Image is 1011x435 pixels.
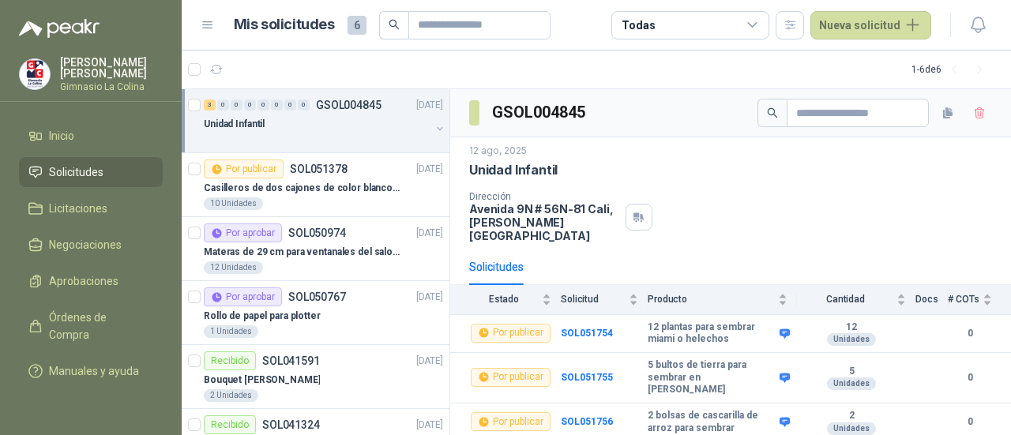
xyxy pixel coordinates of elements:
[416,98,443,113] p: [DATE]
[19,230,163,260] a: Negociaciones
[234,13,335,36] h1: Mis solicitudes
[416,418,443,433] p: [DATE]
[49,272,118,290] span: Aprobaciones
[948,326,992,341] b: 0
[49,362,139,380] span: Manuales y ayuda
[797,366,906,378] b: 5
[182,345,449,409] a: RecibidoSOL041591[DATE] Bouquet [PERSON_NAME]2 Unidades
[204,261,263,274] div: 12 Unidades
[204,309,321,324] p: Rollo de papel para plotter
[19,356,163,386] a: Manuales y ayuda
[20,59,50,89] img: Company Logo
[231,99,242,111] div: 0
[469,191,619,202] p: Dirección
[244,99,256,111] div: 0
[948,370,992,385] b: 0
[288,227,346,238] p: SOL050974
[471,324,551,343] div: Por publicar
[19,121,163,151] a: Inicio
[204,96,446,146] a: 3 0 0 0 0 0 0 0 GSOL004845[DATE] Unidad Infantil
[316,99,381,111] p: GSOL004845
[469,144,527,159] p: 12 ago, 2025
[797,285,915,314] th: Cantidad
[284,99,296,111] div: 0
[257,99,269,111] div: 0
[469,162,558,178] p: Unidad Infantil
[298,99,310,111] div: 0
[797,294,893,305] span: Cantidad
[827,422,876,435] div: Unidades
[561,372,613,383] a: SOL051755
[49,200,107,217] span: Licitaciones
[469,258,524,276] div: Solicitudes
[416,290,443,305] p: [DATE]
[561,328,613,339] a: SOL051754
[204,197,263,210] div: 10 Unidades
[948,294,979,305] span: # COTs
[827,377,876,390] div: Unidades
[348,16,366,35] span: 6
[204,415,256,434] div: Recibido
[948,285,1011,314] th: # COTs
[911,57,992,82] div: 1 - 6 de 6
[416,226,443,241] p: [DATE]
[416,162,443,177] p: [DATE]
[827,333,876,346] div: Unidades
[290,163,348,174] p: SOL051378
[648,410,776,434] b: 2 bolsas de cascarilla de arroz para sembrar
[19,157,163,187] a: Solicitudes
[204,287,282,306] div: Por aprobar
[204,245,400,260] p: Materas de 29 cm para ventanales del salon de lenguaje y coordinación
[767,107,778,118] span: search
[204,351,256,370] div: Recibido
[182,153,449,217] a: Por publicarSOL051378[DATE] Casilleros de dos cajones de color blanco para casitas 1 y 210 Unidades
[49,163,103,181] span: Solicitudes
[217,99,229,111] div: 0
[182,217,449,281] a: Por aprobarSOL050974[DATE] Materas de 29 cm para ventanales del salon de lenguaje y coordinación1...
[561,416,613,427] a: SOL051756
[648,321,776,346] b: 12 plantas para sembrar miami o helechos
[797,321,906,334] b: 12
[60,57,163,79] p: [PERSON_NAME] [PERSON_NAME]
[204,223,282,242] div: Por aprobar
[19,193,163,223] a: Licitaciones
[389,19,400,30] span: search
[182,281,449,345] a: Por aprobarSOL050767[DATE] Rollo de papel para plotter1 Unidades
[561,294,626,305] span: Solicitud
[810,11,931,39] button: Nueva solicitud
[469,294,539,305] span: Estado
[204,159,284,178] div: Por publicar
[204,117,265,132] p: Unidad Infantil
[416,354,443,369] p: [DATE]
[471,412,551,431] div: Por publicar
[648,359,776,396] b: 5 bultos de tierra para sembrar en [PERSON_NAME]
[19,266,163,296] a: Aprobaciones
[262,355,320,366] p: SOL041591
[49,309,148,343] span: Órdenes de Compra
[915,285,948,314] th: Docs
[262,419,320,430] p: SOL041324
[561,285,648,314] th: Solicitud
[19,302,163,350] a: Órdenes de Compra
[288,291,346,302] p: SOL050767
[204,389,258,402] div: 2 Unidades
[60,82,163,92] p: Gimnasio La Colina
[648,285,797,314] th: Producto
[49,127,74,144] span: Inicio
[492,100,588,125] h3: GSOL004845
[204,181,400,196] p: Casilleros de dos cajones de color blanco para casitas 1 y 2
[450,285,561,314] th: Estado
[622,17,655,34] div: Todas
[204,373,320,388] p: Bouquet [PERSON_NAME]
[797,410,906,422] b: 2
[948,414,992,429] b: 0
[469,202,619,242] p: Avenida 9N # 56N-81 Cali , [PERSON_NAME][GEOGRAPHIC_DATA]
[271,99,283,111] div: 0
[648,294,775,305] span: Producto
[49,236,122,253] span: Negociaciones
[19,19,100,38] img: Logo peakr
[204,99,216,111] div: 3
